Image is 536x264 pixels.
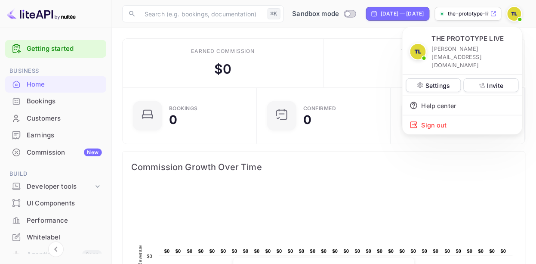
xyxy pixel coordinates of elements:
p: Settings [425,81,450,90]
p: Invite [487,81,504,90]
p: [PERSON_NAME][EMAIL_ADDRESS][DOMAIN_NAME] [432,45,515,70]
img: THE PROTOTYPE LIVE [410,44,426,59]
div: Sign out [403,115,522,134]
p: THE PROTOTYPE LIVE [432,34,504,44]
div: Help center [403,96,522,115]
